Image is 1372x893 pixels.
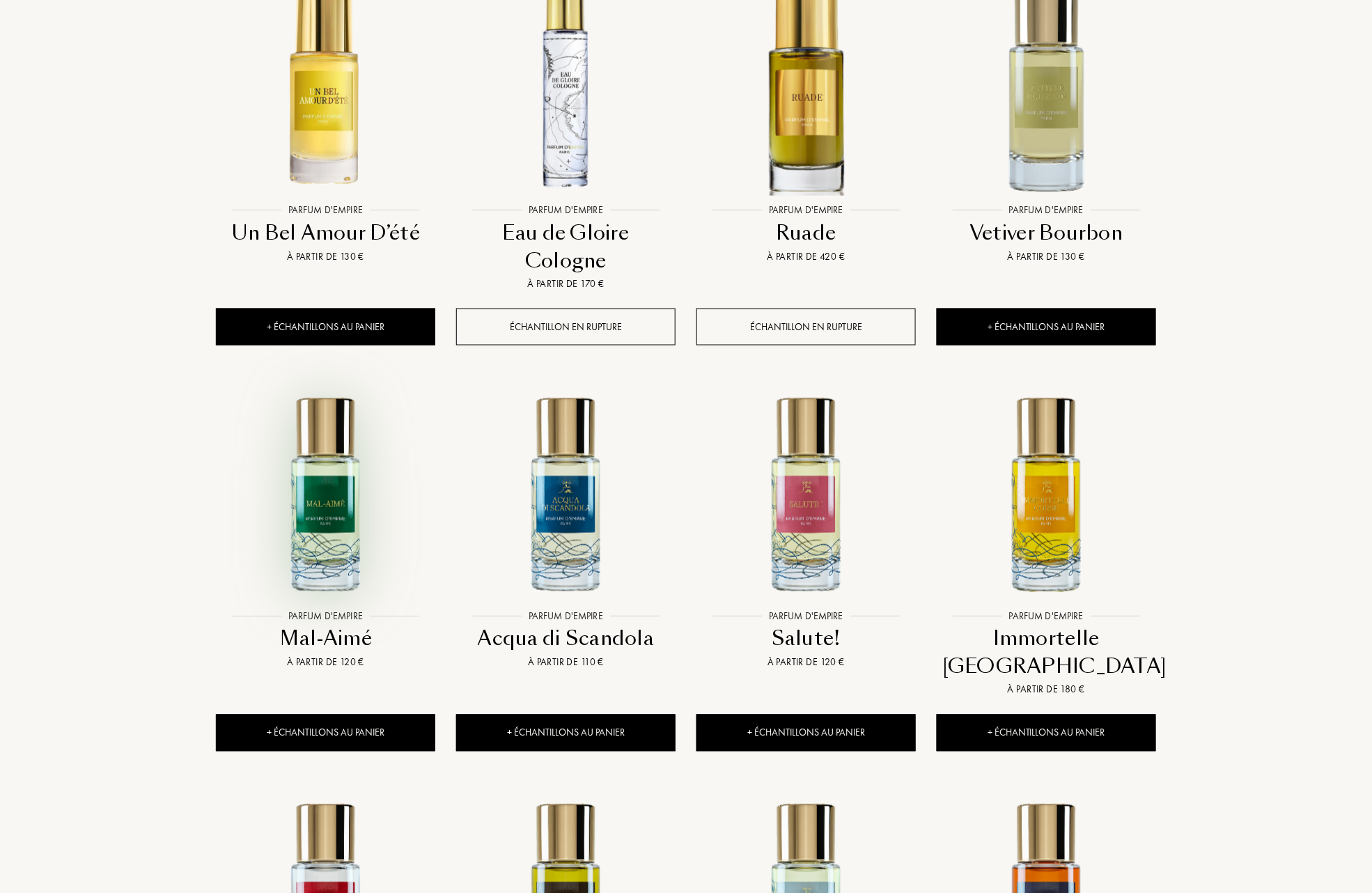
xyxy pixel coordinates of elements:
[221,655,430,670] div: À partir de 120 €
[216,370,435,688] a: Mal-Aimé Parfum d'EmpireParfum d'EmpireMal-AiméÀ partir de 120 €
[938,385,1155,602] img: Immortelle Corse Parfum d'Empire
[456,715,676,752] div: + Échantillons au panier
[462,219,670,274] div: Eau de Gloire Cologne
[942,626,1151,681] div: Immortelle [GEOGRAPHIC_DATA]
[456,309,676,345] div: Échantillon en rupture
[696,715,916,752] div: + Échantillons au panier
[942,249,1151,264] div: À partir de 130 €
[937,309,1156,345] div: + Échantillons au panier
[937,370,1156,715] a: Immortelle Corse Parfum d'EmpireParfum d'EmpireImmortelle [GEOGRAPHIC_DATA]À partir de 180 €
[456,370,676,688] a: Acqua di Scandola Parfum d'EmpireParfum d'EmpireAcqua di ScandolaÀ partir de 110 €
[702,249,910,264] div: À partir de 420 €
[217,385,434,602] img: Mal-Aimé Parfum d'Empire
[696,370,916,688] a: Salute! Parfum d'EmpireParfum d'EmpireSalute!À partir de 120 €
[696,309,916,345] div: Échantillon en rupture
[462,277,670,291] div: À partir de 170 €
[216,309,435,345] div: + Échantillons au panier
[702,655,910,670] div: À partir de 120 €
[462,655,670,670] div: À partir de 110 €
[942,683,1151,697] div: À partir de 180 €
[698,385,914,602] img: Salute! Parfum d'Empire
[458,385,674,602] img: Acqua di Scandola Parfum d'Empire
[216,715,435,752] div: + Échantillons au panier
[937,715,1156,752] div: + Échantillons au panier
[221,249,430,264] div: À partir de 130 €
